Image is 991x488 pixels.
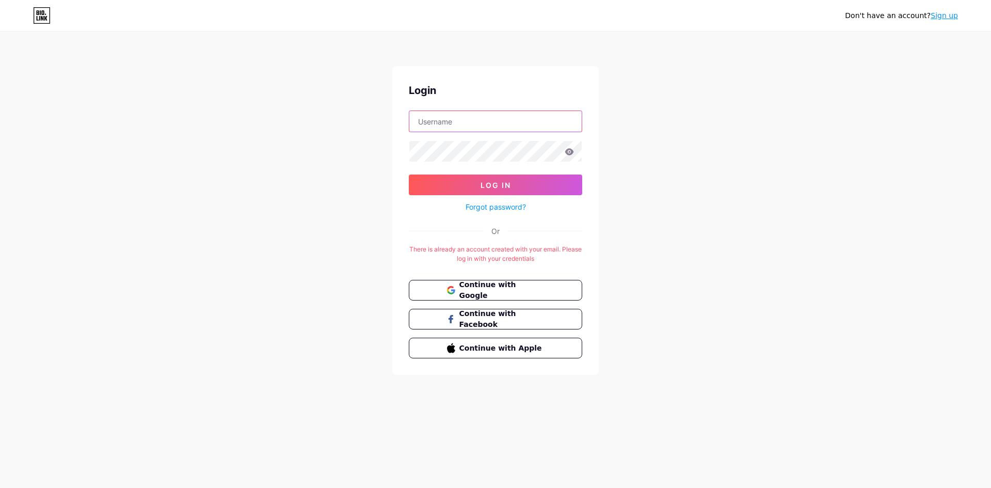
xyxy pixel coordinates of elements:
button: Continue with Google [409,280,582,301]
button: Continue with Apple [409,338,582,358]
span: Continue with Google [459,279,545,301]
input: Username [409,111,582,132]
div: Don't have an account? [845,10,958,21]
button: Continue with Facebook [409,309,582,329]
div: There is already an account created with your email. Please log in with your credentials [409,245,582,263]
a: Sign up [931,11,958,20]
span: Log In [481,181,511,190]
button: Log In [409,175,582,195]
div: Login [409,83,582,98]
span: Continue with Facebook [459,308,545,330]
span: Continue with Apple [459,343,545,354]
div: Or [491,226,500,237]
a: Forgot password? [466,201,526,212]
